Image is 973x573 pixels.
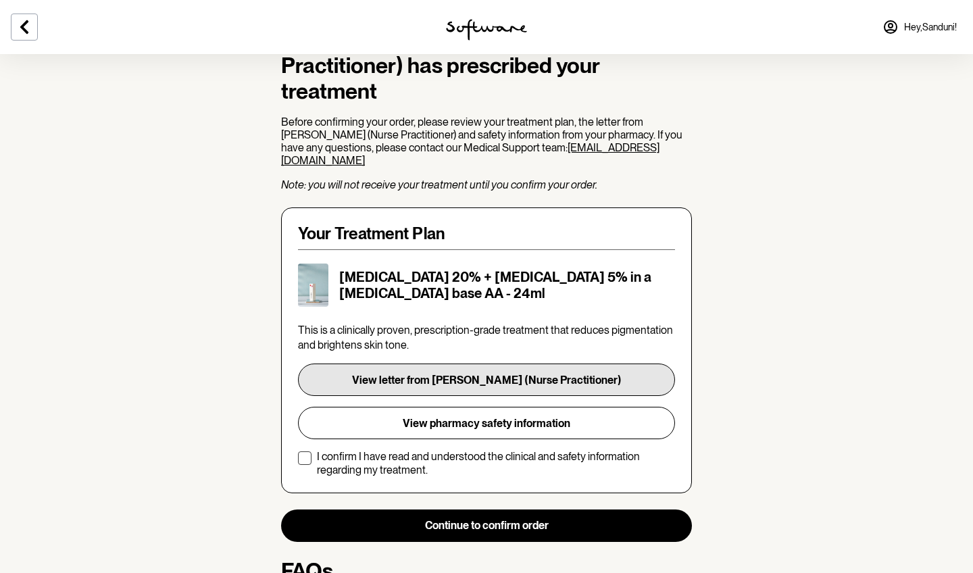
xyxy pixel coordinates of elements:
[874,11,965,43] a: Hey,Sanduni!
[281,509,692,542] button: Continue to confirm order
[281,116,692,168] p: Before confirming your order, please review your treatment plan, the letter from [PERSON_NAME] (N...
[298,324,673,351] span: This is a clinically proven, prescription-grade treatment that reduces pigmentation and brightens...
[446,19,527,41] img: software logo
[298,407,675,439] button: View pharmacy safety information
[298,364,675,396] button: View letter from [PERSON_NAME] (Nurse Practitioner)
[281,178,692,191] p: Note: you will not receive your treatment until you confirm your order.
[904,22,957,33] span: Hey, Sanduni !
[298,224,675,244] h4: Your Treatment Plan
[317,450,675,476] p: I confirm I have read and understood the clinical and safety information regarding my treatment.
[339,269,675,301] h5: [MEDICAL_DATA] 20% + [MEDICAL_DATA] 5% in a [MEDICAL_DATA] base AA - 24ml
[298,264,328,307] img: cktujz5yr00003e5x3pznojt7.jpg
[281,27,692,105] h1: Hey [PERSON_NAME] (Nurse Practitioner) has prescribed your treatment
[281,141,659,167] a: [EMAIL_ADDRESS][DOMAIN_NAME]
